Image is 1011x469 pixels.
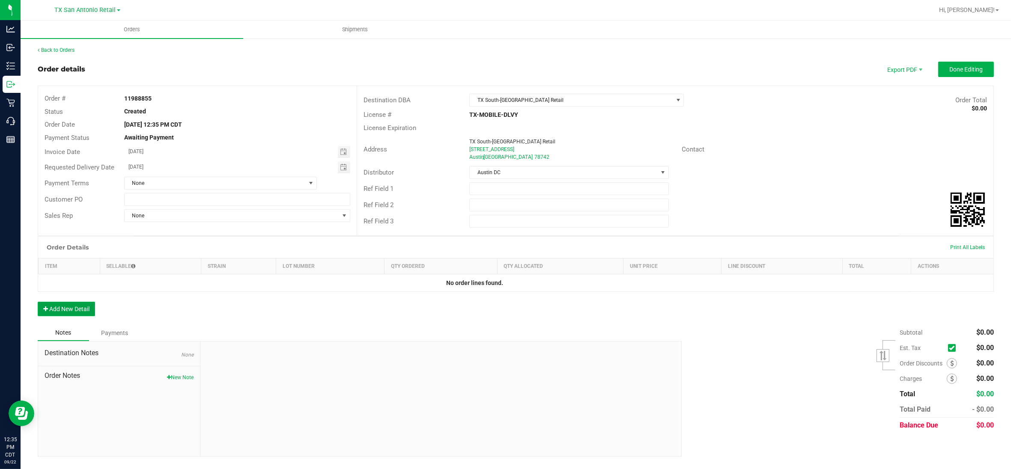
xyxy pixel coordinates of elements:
[364,169,394,176] span: Distributor
[364,124,416,132] span: License Expiration
[900,329,922,336] span: Subtotal
[6,80,15,89] inline-svg: Outbound
[276,258,385,274] th: Lot Number
[385,258,497,274] th: Qty Ordered
[45,134,89,142] span: Payment Status
[976,344,994,352] span: $0.00
[446,279,503,286] strong: No order lines found.
[469,111,518,118] strong: TX-MOBILE-DLVY
[243,21,466,39] a: Shipments
[47,244,89,251] h1: Order Details
[21,21,243,39] a: Orders
[949,66,983,73] span: Done Editing
[900,375,947,382] span: Charges
[951,193,985,227] qrcode: 11988855
[483,154,483,160] span: ,
[6,135,15,144] inline-svg: Reports
[6,43,15,52] inline-svg: Inbound
[6,117,15,125] inline-svg: Call Center
[6,25,15,33] inline-svg: Analytics
[976,421,994,429] span: $0.00
[45,371,194,381] span: Order Notes
[534,154,549,160] span: 78742
[55,6,116,14] span: TX San Antonio Retail
[45,163,114,171] span: Requested Delivery Date
[364,145,387,153] span: Address
[972,105,987,112] strong: $0.00
[201,258,276,274] th: Strain
[38,302,95,316] button: Add New Detail
[45,148,80,156] span: Invoice Date
[939,6,995,13] span: Hi, [PERSON_NAME]!
[9,401,34,426] iframe: Resource center
[45,108,63,116] span: Status
[38,64,85,74] div: Order details
[181,352,194,358] span: None
[124,121,182,128] strong: [DATE] 12:35 PM CDT
[45,212,73,220] span: Sales Rep
[45,196,83,203] span: Customer PO
[125,210,339,222] span: None
[950,244,985,250] span: Print All Labels
[338,146,350,158] span: Toggle calendar
[900,344,945,351] span: Est. Tax
[900,421,938,429] span: Balance Due
[948,342,960,354] span: Calculate excise tax
[483,154,533,160] span: [GEOGRAPHIC_DATA]
[470,166,657,178] span: Austin DC
[900,405,930,413] span: Total Paid
[112,26,152,33] span: Orders
[45,121,75,128] span: Order Date
[39,258,100,274] th: Item
[6,62,15,70] inline-svg: Inventory
[972,405,994,413] span: - $0.00
[682,145,704,153] span: Contact
[900,390,915,398] span: Total
[469,146,514,152] span: [STREET_ADDRESS]
[4,436,17,459] p: 12:35 PM CDT
[469,154,484,160] span: Austin
[938,62,994,77] button: Done Editing
[364,96,411,104] span: Destination DBA
[842,258,911,274] th: Total
[45,348,194,358] span: Destination Notes
[125,177,306,189] span: None
[124,134,174,141] strong: Awaiting Payment
[6,98,15,107] inline-svg: Retail
[878,62,930,77] li: Export PDF
[364,185,394,193] span: Ref Field 1
[100,258,201,274] th: Sellable
[497,258,623,274] th: Qty Allocated
[4,459,17,465] p: 09/22
[89,325,140,341] div: Payments
[364,217,394,225] span: Ref Field 3
[124,108,146,115] strong: Created
[976,374,994,383] span: $0.00
[364,111,391,119] span: License #
[364,201,394,209] span: Ref Field 2
[469,139,555,145] span: TX South-[GEOGRAPHIC_DATA] Retail
[976,390,994,398] span: $0.00
[167,374,194,381] button: New Note
[911,258,993,274] th: Actions
[900,360,947,367] span: Order Discounts
[976,328,994,336] span: $0.00
[955,96,987,104] span: Order Total
[338,161,350,173] span: Toggle calendar
[38,325,89,341] div: Notes
[470,94,673,106] span: TX South-[GEOGRAPHIC_DATA] Retail
[976,359,994,367] span: $0.00
[331,26,379,33] span: Shipments
[45,95,66,102] span: Order #
[623,258,722,274] th: Unit Price
[124,95,152,102] strong: 11988855
[951,193,985,227] img: Scan me!
[38,47,75,53] a: Back to Orders
[722,258,842,274] th: Line Discount
[45,179,89,187] span: Payment Terms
